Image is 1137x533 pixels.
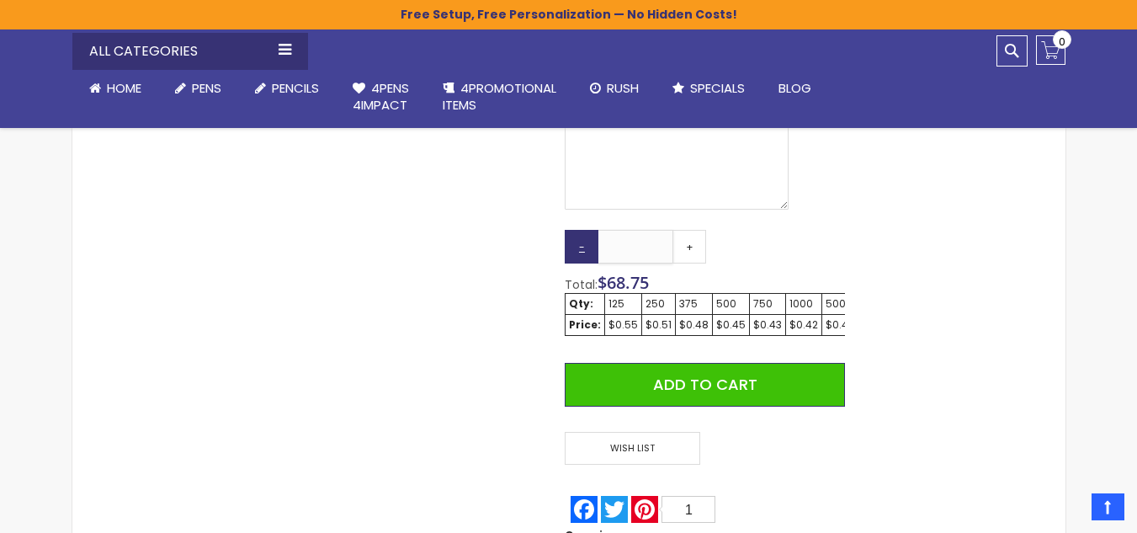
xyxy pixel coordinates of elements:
span: Pens [192,79,221,97]
div: 500 [716,297,746,311]
span: 0 [1059,34,1065,50]
span: 68.75 [607,271,649,294]
a: 0 [1036,35,1065,65]
a: Specials [656,70,762,107]
div: $0.48 [679,318,709,332]
a: Blog [762,70,828,107]
div: 250 [646,297,672,311]
span: 1 [685,503,693,517]
div: $0.45 [716,318,746,332]
a: Home [72,70,158,107]
span: Specials [690,79,745,97]
div: $0.55 [608,318,638,332]
a: 4Pens4impact [336,70,426,125]
a: Pens [158,70,238,107]
a: - [565,230,598,264]
a: Facebook [569,496,599,523]
div: 750 [753,297,782,311]
a: Rush [573,70,656,107]
span: Add to Cart [653,374,757,395]
span: Rush [607,79,639,97]
a: Pinterest1 [630,496,717,523]
a: Pencils [238,70,336,107]
span: Total: [565,276,598,293]
div: All Categories [72,33,308,70]
a: Twitter [599,496,630,523]
span: Blog [778,79,811,97]
div: $0.42 [789,318,818,332]
div: $0.40 [826,318,855,332]
span: Home [107,79,141,97]
span: 4Pens 4impact [353,79,409,114]
a: 4PROMOTIONALITEMS [426,70,573,125]
div: $0.43 [753,318,782,332]
div: $0.51 [646,318,672,332]
div: 1000 [789,297,818,311]
span: Wish List [565,432,699,465]
div: 375 [679,297,709,311]
a: + [672,230,706,264]
strong: Qty: [569,296,593,311]
a: Wish List [565,432,704,465]
button: Add to Cart [565,363,844,407]
span: 4PROMOTIONAL ITEMS [443,79,556,114]
div: 125 [608,297,638,311]
a: Top [1092,493,1124,520]
span: $ [598,271,649,294]
span: Pencils [272,79,319,97]
strong: Price: [569,317,601,332]
div: 5000 [826,297,855,311]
